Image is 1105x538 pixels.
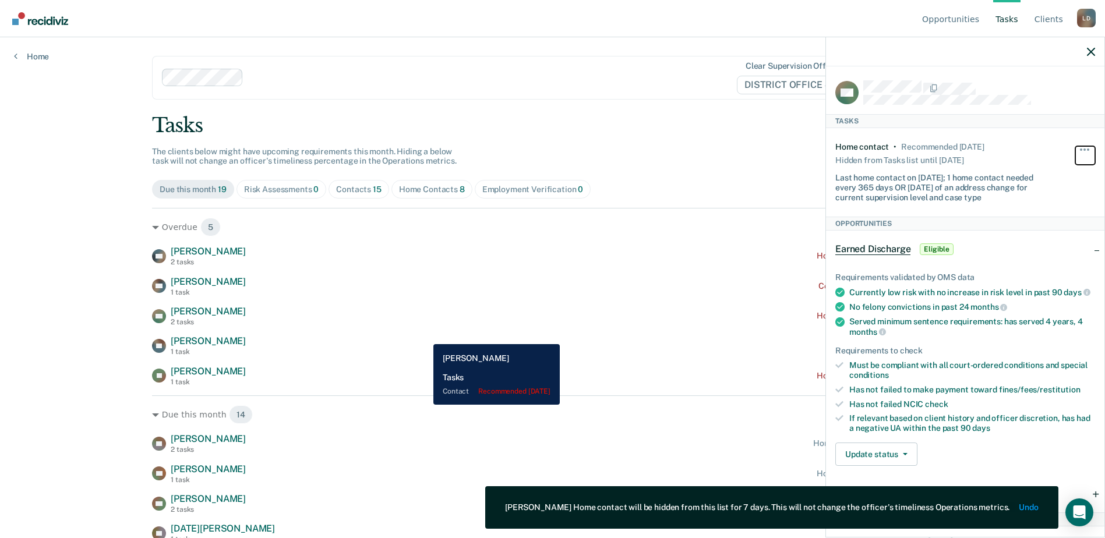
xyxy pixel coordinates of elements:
[1077,9,1096,27] button: Profile dropdown button
[14,51,49,62] a: Home
[171,246,246,257] span: [PERSON_NAME]
[244,185,319,194] div: Risk Assessments
[171,306,246,317] span: [PERSON_NAME]
[313,185,319,194] span: 0
[171,476,246,484] div: 1 task
[171,258,246,266] div: 2 tasks
[746,61,845,71] div: Clear supervision officers
[171,276,246,287] span: [PERSON_NAME]
[999,385,1081,394] span: fines/fees/restitution
[1065,498,1093,526] div: Open Intercom Messenger
[835,243,910,255] span: Earned Discharge
[171,318,246,326] div: 2 tasks
[818,281,953,291] div: Contact recommended a month ago
[171,378,246,386] div: 1 task
[171,523,275,534] span: [DATE][PERSON_NAME]
[1019,502,1039,512] button: Undo
[505,502,1009,512] div: [PERSON_NAME] Home contact will be hidden from this list for 7 days. This will not change the off...
[835,168,1052,202] div: Last home contact on [DATE]; 1 home contact needed every 365 days OR [DATE] of an address change ...
[152,147,457,166] span: The clients below might have upcoming requirements this month. Hiding a below task will not chang...
[835,443,917,466] button: Update status
[817,371,953,381] div: Home contact recommended [DATE]
[849,399,1095,409] div: Has not failed NCIC
[826,114,1104,128] div: Tasks
[835,346,1095,356] div: Requirements to check
[826,217,1104,231] div: Opportunities
[849,317,1095,337] div: Served minimum sentence requirements: has served 4 years, 4
[171,463,246,475] span: [PERSON_NAME]
[813,438,952,448] div: Home contact recommended in a day
[200,218,221,236] span: 5
[578,185,583,194] span: 0
[901,142,984,152] div: Recommended 15 days ago
[826,475,1104,512] div: Limited Supervision UnitAlmost eligible
[849,287,1095,298] div: Currently low risk with no increase in risk level in past 90
[972,423,990,433] span: days
[12,12,68,25] img: Recidiviz
[1064,288,1090,297] span: days
[171,493,246,504] span: [PERSON_NAME]
[925,399,948,409] span: check
[817,311,953,321] div: Home contact recommended [DATE]
[171,335,246,346] span: [PERSON_NAME]
[152,218,953,236] div: Overdue
[894,142,896,152] div: •
[152,405,953,424] div: Due this month
[460,185,465,194] span: 8
[152,114,953,137] div: Tasks
[160,185,227,194] div: Due this month
[849,385,1095,395] div: Has not failed to make payment toward
[482,185,584,194] div: Employment Verification
[229,405,253,424] span: 14
[849,413,1095,433] div: If relevant based on client history and officer discretion, has had a negative UA within the past 90
[835,272,1095,282] div: Requirements validated by OMS data
[849,360,1095,380] div: Must be compliant with all court-ordered conditions and special
[336,185,382,194] div: Contacts
[817,469,953,479] div: Home contact recommended [DATE]
[171,348,246,356] div: 1 task
[171,505,246,514] div: 2 tasks
[849,370,889,380] span: conditions
[849,327,886,337] span: months
[817,251,953,261] div: Home contact recommended [DATE]
[835,152,964,168] div: Hidden from Tasks list until [DATE]
[826,231,1104,268] div: Earned DischargeEligible
[171,445,246,454] div: 2 tasks
[171,433,246,444] span: [PERSON_NAME]
[849,302,1095,312] div: No felony convictions in past 24
[970,302,1007,312] span: months
[920,243,953,255] span: Eligible
[399,185,465,194] div: Home Contacts
[835,142,889,152] div: Home contact
[1077,9,1096,27] div: L D
[171,288,246,296] div: 1 task
[171,366,246,377] span: [PERSON_NAME]
[373,185,382,194] span: 15
[218,185,227,194] span: 19
[737,76,847,94] span: DISTRICT OFFICE 4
